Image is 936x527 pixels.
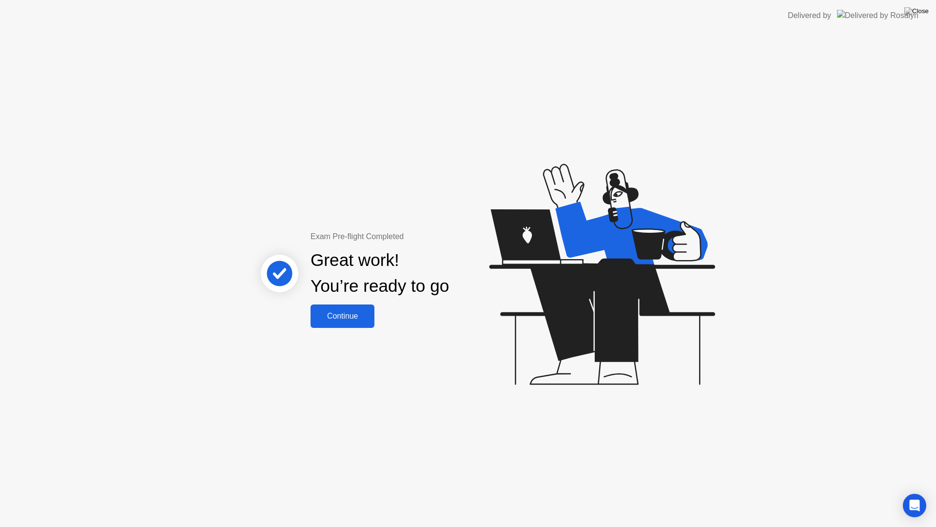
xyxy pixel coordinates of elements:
div: Exam Pre-flight Completed [311,231,512,243]
div: Great work! You’re ready to go [311,247,449,299]
div: Continue [313,312,371,321]
div: Delivered by [788,10,831,21]
img: Close [904,7,929,15]
div: Open Intercom Messenger [903,494,926,517]
img: Delivered by Rosalyn [837,10,918,21]
button: Continue [311,304,374,328]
